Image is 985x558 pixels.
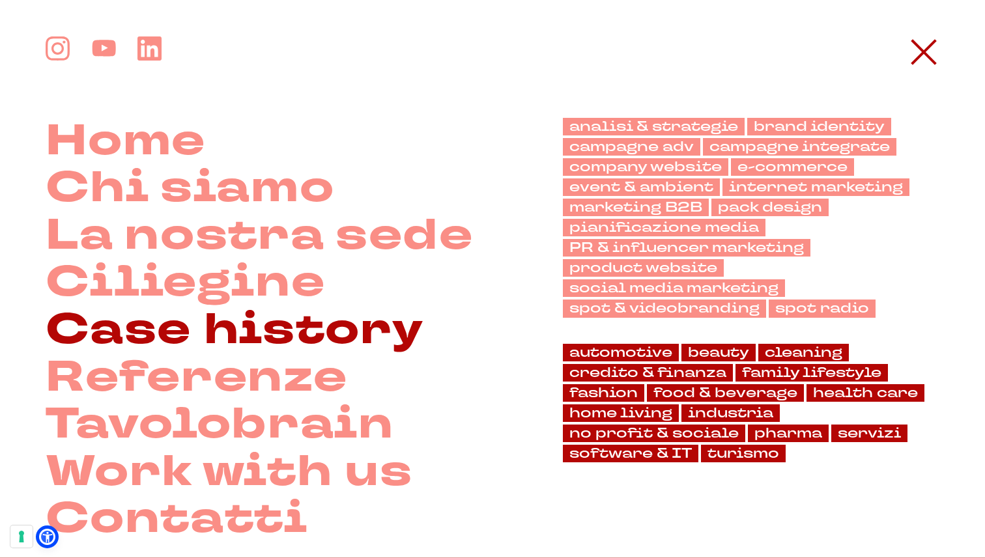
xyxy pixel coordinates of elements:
a: servizi [831,425,907,442]
a: event & ambient [563,178,720,196]
img: logo_orange.svg [21,21,31,31]
a: Chi siamo [46,165,334,212]
a: spot radio [769,300,876,317]
a: pharma [748,425,829,442]
a: family lifestyle [735,364,888,382]
a: credito & finanza [563,364,733,382]
a: food & beverage [647,384,804,402]
a: analisi & strategie [563,118,745,135]
a: spot & videobranding [563,300,766,317]
img: website_grey.svg [21,34,31,44]
a: health care [807,384,924,402]
a: campagne adv [563,138,700,156]
a: internet marketing [722,178,909,196]
a: product website [563,259,724,277]
a: no profit & sociale [563,425,745,442]
div: Keyword (traffico) [149,77,212,85]
a: cleaning [758,344,849,361]
a: Case history [46,307,423,354]
a: Home [46,118,206,165]
button: Le tue preferenze relative al consenso per le tecnologie di tracciamento [10,525,33,548]
a: turismo [701,445,786,462]
a: Ciliegine [46,259,325,307]
a: La nostra sede [46,212,473,260]
a: Tavolobrain [46,401,393,449]
div: [PERSON_NAME]: [DOMAIN_NAME] [34,34,186,44]
a: company website [563,158,728,176]
a: Referenze [46,354,347,402]
a: home living [563,404,679,422]
img: tab_domain_overview_orange.svg [55,76,65,86]
a: PR & influencer marketing [563,239,810,257]
a: pianificazione media [563,219,765,236]
a: industria [681,404,780,422]
a: beauty [681,344,756,361]
a: Work with us [46,449,412,496]
a: software & IT [563,445,698,462]
a: brand identity [747,118,891,135]
a: e-commerce [731,158,854,176]
a: Contatti [46,495,307,543]
div: Dominio [69,77,100,85]
a: pack design [711,199,829,216]
a: marketing B2B [563,199,709,216]
a: fashion [563,384,644,402]
a: Open Accessibility Menu [39,529,55,545]
a: automotive [563,344,679,361]
a: campagne integrate [703,138,896,156]
div: v 4.0.25 [36,21,64,31]
img: tab_keywords_by_traffic_grey.svg [135,76,145,86]
a: social media marketing [563,279,785,297]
